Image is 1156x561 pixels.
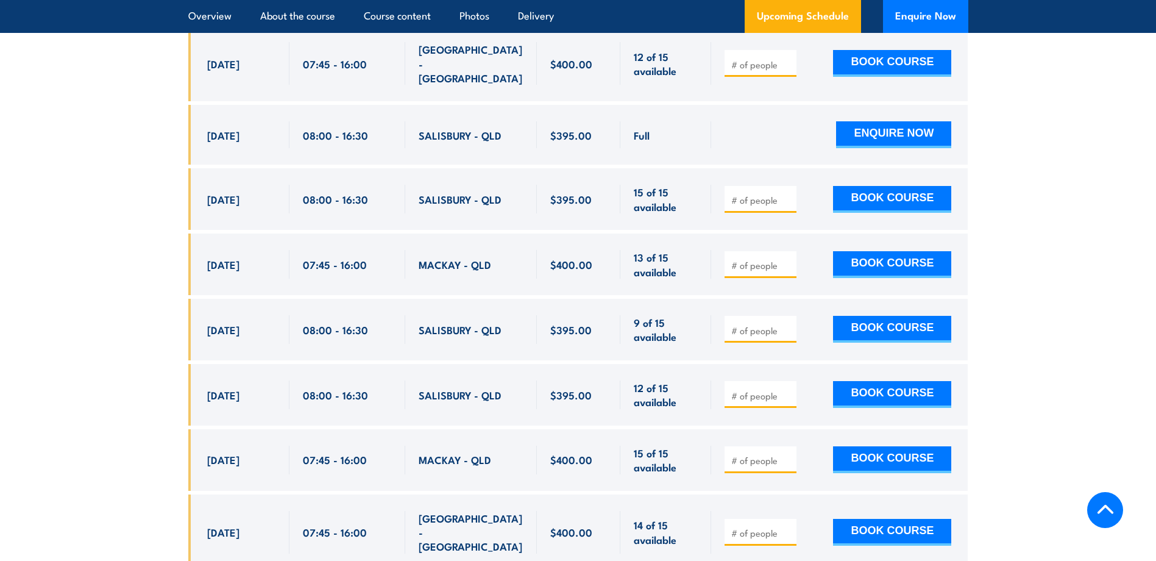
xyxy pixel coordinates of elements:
span: $395.00 [550,388,592,402]
span: [DATE] [207,388,239,402]
span: [DATE] [207,257,239,271]
button: BOOK COURSE [833,50,951,77]
input: # of people [731,259,792,271]
span: [DATE] [207,323,239,337]
span: $395.00 [550,192,592,206]
span: MACKAY - QLD [419,452,491,466]
input: # of people [731,194,792,206]
span: $400.00 [550,452,592,466]
span: [GEOGRAPHIC_DATA] - [GEOGRAPHIC_DATA] [419,511,523,554]
span: 08:00 - 16:30 [303,323,368,337]
span: [GEOGRAPHIC_DATA] - [GEOGRAPHIC_DATA] [419,42,523,85]
span: [DATE] [207,525,239,539]
input: # of people [731,527,792,539]
span: SALISBURY - QLD [419,388,502,402]
input: # of people [731,390,792,402]
span: [DATE] [207,192,239,206]
span: $400.00 [550,257,592,271]
span: 15 of 15 available [634,185,698,213]
button: BOOK COURSE [833,316,951,343]
button: BOOK COURSE [833,519,951,546]
span: SALISBURY - QLD [419,323,502,337]
span: $400.00 [550,525,592,539]
span: [DATE] [207,128,239,142]
span: 08:00 - 16:30 [303,128,368,142]
span: $395.00 [550,128,592,142]
span: SALISBURY - QLD [419,192,502,206]
span: 15 of 15 available [634,446,698,474]
span: 08:00 - 16:30 [303,388,368,402]
span: [DATE] [207,57,239,71]
span: MACKAY - QLD [419,257,491,271]
input: # of people [731,454,792,466]
span: 07:45 - 16:00 [303,525,367,539]
span: 08:00 - 16:30 [303,192,368,206]
button: BOOK COURSE [833,446,951,473]
span: 14 of 15 available [634,518,698,546]
span: 07:45 - 16:00 [303,57,367,71]
button: ENQUIRE NOW [836,121,951,148]
span: [DATE] [207,452,239,466]
span: 12 of 15 available [634,381,698,409]
span: $400.00 [550,57,592,71]
span: $395.00 [550,323,592,337]
span: 07:45 - 16:00 [303,257,367,271]
button: BOOK COURSE [833,251,951,278]
span: 9 of 15 available [634,315,698,344]
span: 07:45 - 16:00 [303,452,367,466]
button: BOOK COURSE [833,186,951,213]
span: 12 of 15 available [634,49,698,78]
span: SALISBURY - QLD [419,128,502,142]
input: # of people [731,324,792,337]
button: BOOK COURSE [833,381,951,408]
span: Full [634,128,650,142]
span: 13 of 15 available [634,250,698,279]
input: # of people [731,59,792,71]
